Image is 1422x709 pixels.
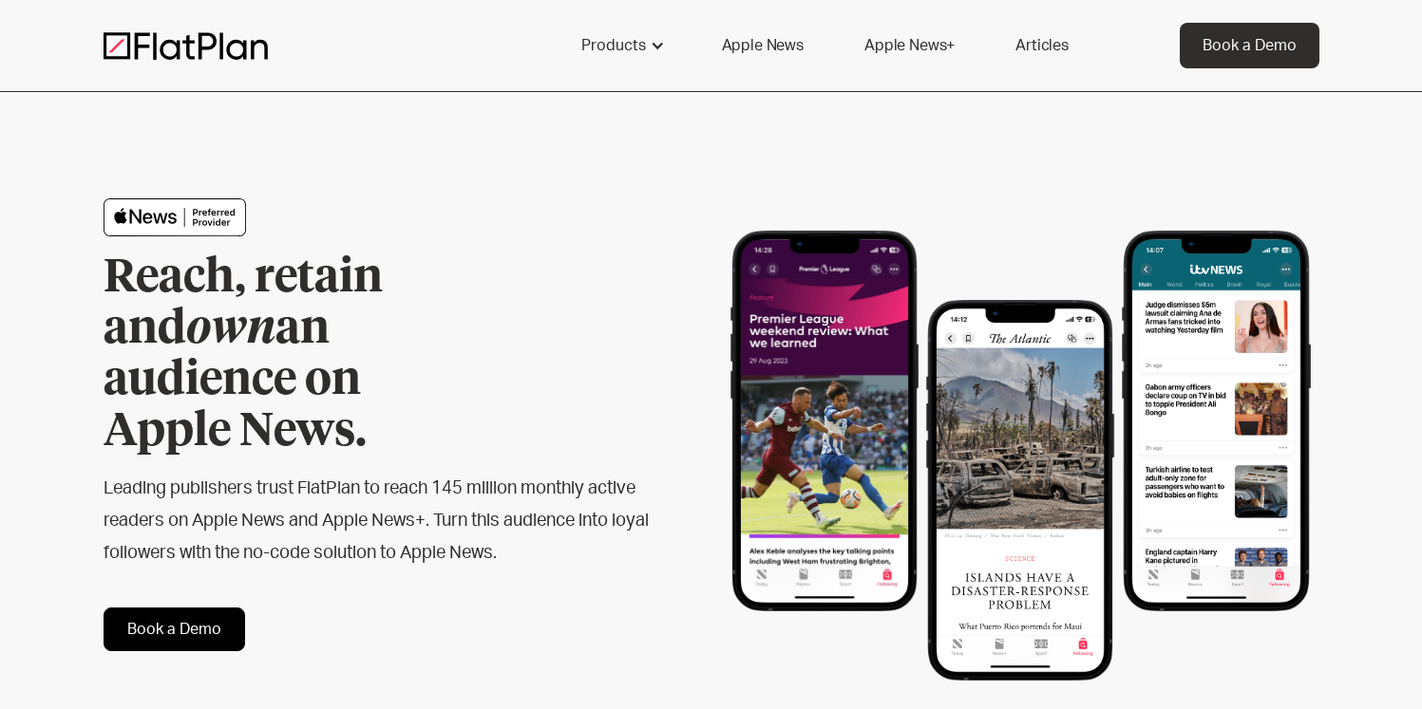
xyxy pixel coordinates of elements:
a: Book a Demo [1180,23,1319,68]
a: Apple News+ [842,23,977,68]
div: Book a Demo [1203,34,1297,57]
div: Products [559,23,684,68]
h2: Leading publishers trust FlatPlan to reach 145 million monthly active readers on Apple News and A... [104,473,651,569]
a: Articles [993,23,1091,68]
em: own [186,307,275,352]
h1: Reach, retain and an audience on Apple News. [104,252,493,457]
div: Products [581,34,646,57]
a: Book a Demo [104,607,245,651]
a: Apple News [699,23,826,68]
